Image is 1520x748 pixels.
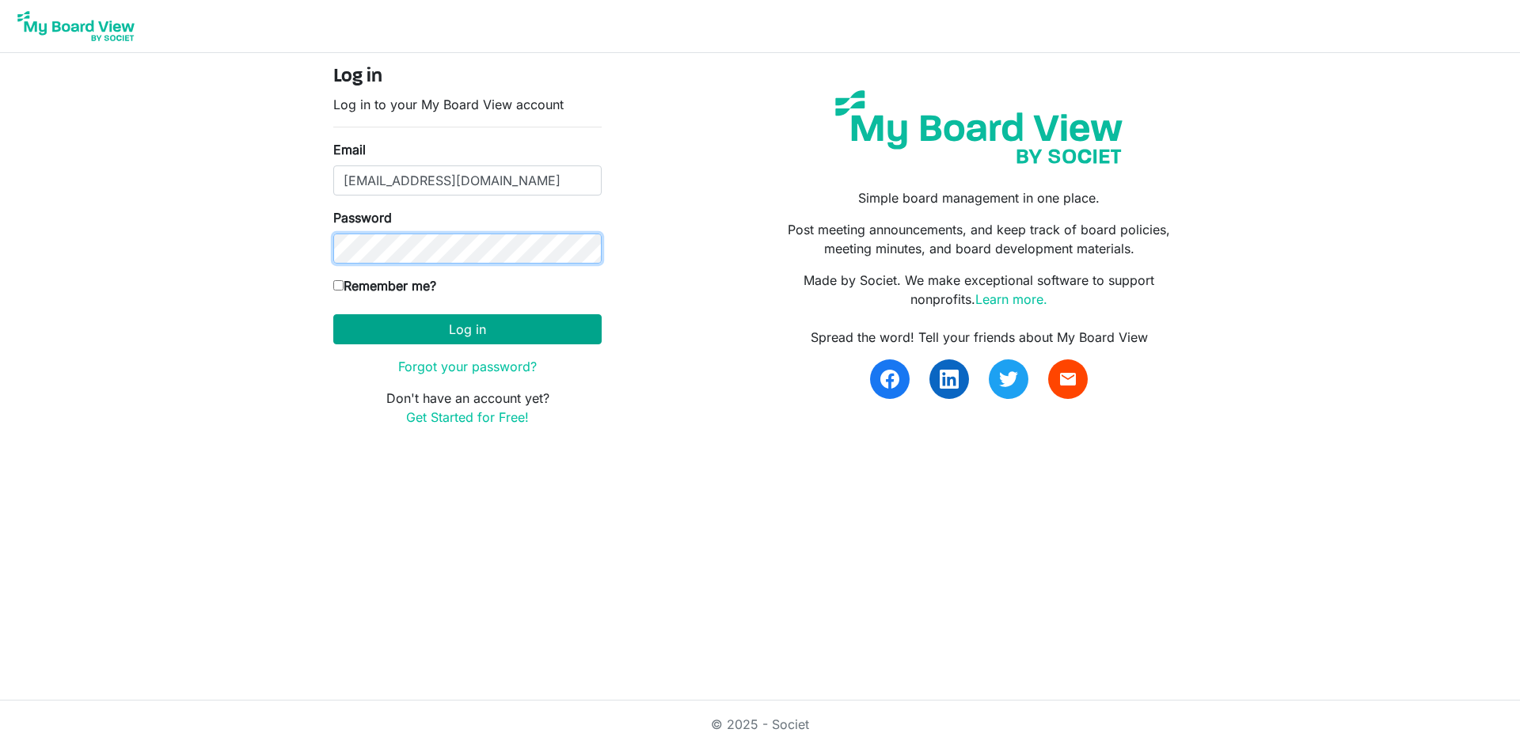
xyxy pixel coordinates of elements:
[940,370,959,389] img: linkedin.svg
[333,140,366,159] label: Email
[711,716,809,732] a: © 2025 - Societ
[333,66,602,89] h4: Log in
[333,95,602,114] p: Log in to your My Board View account
[333,276,436,295] label: Remember me?
[823,78,1134,176] img: my-board-view-societ.svg
[999,370,1018,389] img: twitter.svg
[333,389,602,427] p: Don't have an account yet?
[772,328,1187,347] div: Spread the word! Tell your friends about My Board View
[880,370,899,389] img: facebook.svg
[772,188,1187,207] p: Simple board management in one place.
[406,409,529,425] a: Get Started for Free!
[13,6,139,46] img: My Board View Logo
[1058,370,1077,389] span: email
[975,291,1047,307] a: Learn more.
[398,359,537,374] a: Forgot your password?
[772,220,1187,258] p: Post meeting announcements, and keep track of board policies, meeting minutes, and board developm...
[1048,359,1088,399] a: email
[333,314,602,344] button: Log in
[333,280,344,290] input: Remember me?
[333,208,392,227] label: Password
[772,271,1187,309] p: Made by Societ. We make exceptional software to support nonprofits.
